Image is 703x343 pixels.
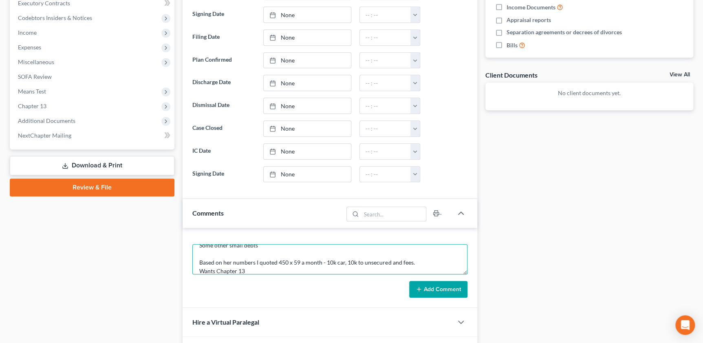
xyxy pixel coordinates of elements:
[675,315,695,335] div: Open Intercom Messenger
[264,121,351,136] a: None
[492,89,687,97] p: No client documents yet.
[485,71,538,79] div: Client Documents
[18,14,92,21] span: Codebtors Insiders & Notices
[188,120,259,137] label: Case Closed
[360,30,411,45] input: -- : --
[188,75,259,91] label: Discharge Date
[18,132,71,139] span: NextChapter Mailing
[360,167,411,182] input: -- : --
[192,209,224,217] span: Comments
[188,143,259,160] label: IC Date
[264,7,351,22] a: None
[264,75,351,91] a: None
[188,52,259,69] label: Plan Confirmed
[360,53,411,68] input: -- : --
[507,28,622,36] span: Separation agreements or decrees of divorces
[507,16,551,24] span: Appraisal reports
[409,281,467,298] button: Add Comment
[264,144,351,159] a: None
[10,178,174,196] a: Review & File
[360,144,411,159] input: -- : --
[360,121,411,136] input: -- : --
[188,7,259,23] label: Signing Date
[264,167,351,182] a: None
[264,53,351,68] a: None
[361,207,426,221] input: Search...
[11,69,174,84] a: SOFA Review
[264,98,351,114] a: None
[18,88,46,95] span: Means Test
[18,58,54,65] span: Miscellaneous
[10,156,174,175] a: Download & Print
[507,3,555,11] span: Income Documents
[192,318,259,326] span: Hire a Virtual Paralegal
[360,7,411,22] input: -- : --
[670,72,690,78] a: View All
[18,102,46,109] span: Chapter 13
[18,117,75,124] span: Additional Documents
[264,30,351,45] a: None
[360,75,411,91] input: -- : --
[188,98,259,114] label: Dismissal Date
[360,98,411,114] input: -- : --
[188,166,259,183] label: Signing Date
[18,73,52,80] span: SOFA Review
[18,29,37,36] span: Income
[188,29,259,46] label: Filing Date
[18,44,41,51] span: Expenses
[11,128,174,143] a: NextChapter Mailing
[507,41,518,49] span: Bills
